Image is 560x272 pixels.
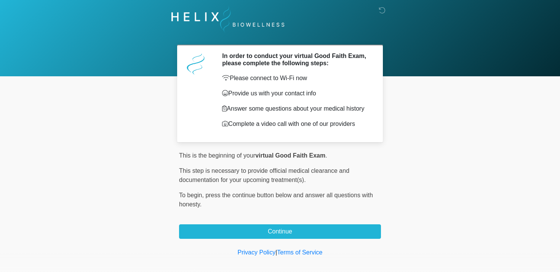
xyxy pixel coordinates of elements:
[277,249,322,256] a: Terms of Service
[255,152,325,159] strong: virtual Good Faith Exam
[171,6,285,33] img: Helix Biowellness Logo
[222,74,370,83] p: Please connect to Wi-Fi now
[179,167,349,183] span: This step is necessary to provide official medical clearance and documentation for your upcoming ...
[222,89,370,98] p: Provide us with your contact info
[275,249,277,256] a: |
[179,192,373,208] span: press the continue button below and answer all questions with honesty.
[185,52,208,75] img: Agent Avatar
[222,119,370,129] p: Complete a video call with one of our providers
[325,152,327,159] span: .
[179,152,255,159] span: This is the beginning of your
[179,192,205,198] span: To begin,
[238,249,276,256] a: Privacy Policy
[222,104,370,113] p: Answer some questions about your medical history
[179,224,381,239] button: Continue
[222,52,370,67] h2: In order to conduct your virtual Good Faith Exam, please complete the following steps:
